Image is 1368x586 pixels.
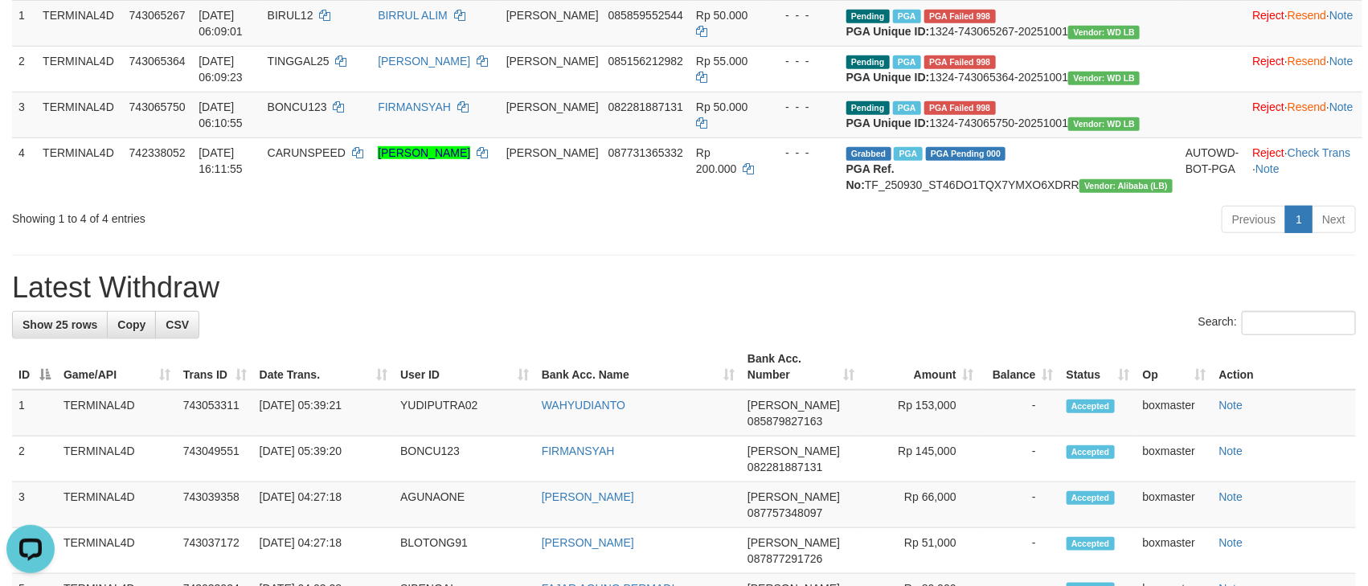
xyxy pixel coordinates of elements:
[36,137,123,199] td: TERMINAL4D
[1219,445,1243,457] a: Note
[846,147,891,161] span: Grabbed
[177,436,253,482] td: 743049551
[1137,482,1213,528] td: boxmaster
[893,55,921,69] span: Marked by boxzainul
[1068,72,1140,85] span: Vendor URL: https://dashboard.q2checkout.com/secure
[981,344,1060,390] th: Balance: activate to sort column ascending
[253,482,394,528] td: [DATE] 04:27:18
[924,10,996,23] span: PGA Error
[117,318,145,331] span: Copy
[1288,9,1326,22] a: Resend
[846,71,930,84] b: PGA Unique ID:
[696,55,748,68] span: Rp 55.000
[1246,137,1362,199] td: · ·
[772,145,833,161] div: - - -
[772,53,833,69] div: - - -
[608,55,683,68] span: Copy 085156212982 to clipboard
[1067,445,1115,459] span: Accepted
[846,101,890,115] span: Pending
[268,100,327,113] span: BONCU123
[253,390,394,436] td: [DATE] 05:39:21
[924,101,996,115] span: PGA Error
[1288,146,1351,159] a: Check Trans
[394,528,535,574] td: BLOTONG91
[1060,344,1137,390] th: Status: activate to sort column ascending
[846,117,930,129] b: PGA Unique ID:
[394,482,535,528] td: AGUNAONE
[12,92,36,137] td: 3
[747,506,822,519] span: Copy 087757348097 to clipboard
[1179,137,1246,199] td: AUTOWD-BOT-PGA
[12,311,108,338] a: Show 25 rows
[378,55,470,68] a: [PERSON_NAME]
[12,46,36,92] td: 2
[747,415,822,428] span: Copy 085879827163 to clipboard
[981,482,1060,528] td: -
[506,146,599,159] span: [PERSON_NAME]
[36,46,123,92] td: TERMINAL4D
[1222,206,1286,233] a: Previous
[177,344,253,390] th: Trans ID: activate to sort column ascending
[542,399,625,412] a: WAHYUDIANTO
[378,146,470,159] a: [PERSON_NAME]
[506,9,599,22] span: [PERSON_NAME]
[177,390,253,436] td: 743053311
[378,100,451,113] a: FIRMANSYAH
[12,344,57,390] th: ID: activate to sort column descending
[57,344,177,390] th: Game/API: activate to sort column ascending
[926,147,1006,161] span: PGA Pending
[840,92,1179,137] td: 1324-743065750-20251001
[177,482,253,528] td: 743039358
[268,146,346,159] span: CARUNSPEED
[846,55,890,69] span: Pending
[893,101,921,115] span: Marked by boxzainul
[861,390,981,436] td: Rp 153,000
[506,100,599,113] span: [PERSON_NAME]
[747,490,840,503] span: [PERSON_NAME]
[57,390,177,436] td: TERMINAL4D
[846,25,930,38] b: PGA Unique ID:
[1137,528,1213,574] td: boxmaster
[747,536,840,549] span: [PERSON_NAME]
[1068,26,1140,39] span: Vendor URL: https://dashboard.q2checkout.com/secure
[378,9,448,22] a: BIRRUL ALIM
[840,137,1179,199] td: TF_250930_ST46DO1TQX7YMXO6XDRR
[1252,55,1284,68] a: Reject
[1219,399,1243,412] a: Note
[253,344,394,390] th: Date Trans.: activate to sort column ascending
[893,10,921,23] span: Marked by boxzainul
[861,344,981,390] th: Amount: activate to sort column ascending
[1288,100,1326,113] a: Resend
[747,445,840,457] span: [PERSON_NAME]
[542,536,634,549] a: [PERSON_NAME]
[981,390,1060,436] td: -
[253,436,394,482] td: [DATE] 05:39:20
[57,528,177,574] td: TERMINAL4D
[1213,344,1356,390] th: Action
[747,399,840,412] span: [PERSON_NAME]
[1198,311,1356,335] label: Search:
[12,390,57,436] td: 1
[12,482,57,528] td: 3
[12,204,558,227] div: Showing 1 to 4 of 4 entries
[741,344,861,390] th: Bank Acc. Number: activate to sort column ascending
[747,552,822,565] span: Copy 087877291726 to clipboard
[1067,400,1115,413] span: Accepted
[608,100,683,113] span: Copy 082281887131 to clipboard
[1137,390,1213,436] td: boxmaster
[846,10,890,23] span: Pending
[542,445,615,457] a: FIRMANSYAH
[608,146,683,159] span: Copy 087731365332 to clipboard
[129,55,186,68] span: 743065364
[772,99,833,115] div: - - -
[155,311,199,338] a: CSV
[129,100,186,113] span: 743065750
[1219,490,1243,503] a: Note
[747,461,822,473] span: Copy 082281887131 to clipboard
[772,7,833,23] div: - - -
[1252,100,1284,113] a: Reject
[199,100,243,129] span: [DATE] 06:10:55
[861,528,981,574] td: Rp 51,000
[57,482,177,528] td: TERMINAL4D
[199,9,243,38] span: [DATE] 06:09:01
